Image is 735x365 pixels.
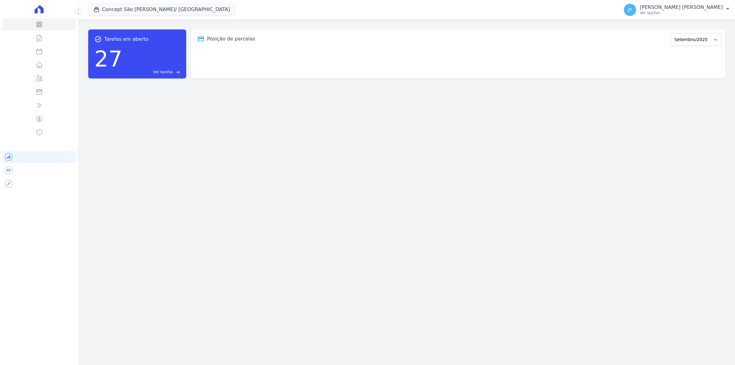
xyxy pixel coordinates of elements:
p: Ver opções [640,10,723,15]
span: JP [628,8,632,12]
div: 27 [94,43,123,75]
span: task_alt [94,36,102,43]
span: Tarefas em aberto [104,36,149,43]
a: Ver tarefas east [125,69,180,75]
span: Ver tarefas [153,69,173,75]
p: [PERSON_NAME] [PERSON_NAME] [640,4,723,10]
button: Concept São [PERSON_NAME]/ [GEOGRAPHIC_DATA] [88,4,235,15]
button: JP [PERSON_NAME] [PERSON_NAME] Ver opções [619,1,735,18]
span: east [175,70,180,74]
div: Posição de parcelas [207,35,255,43]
